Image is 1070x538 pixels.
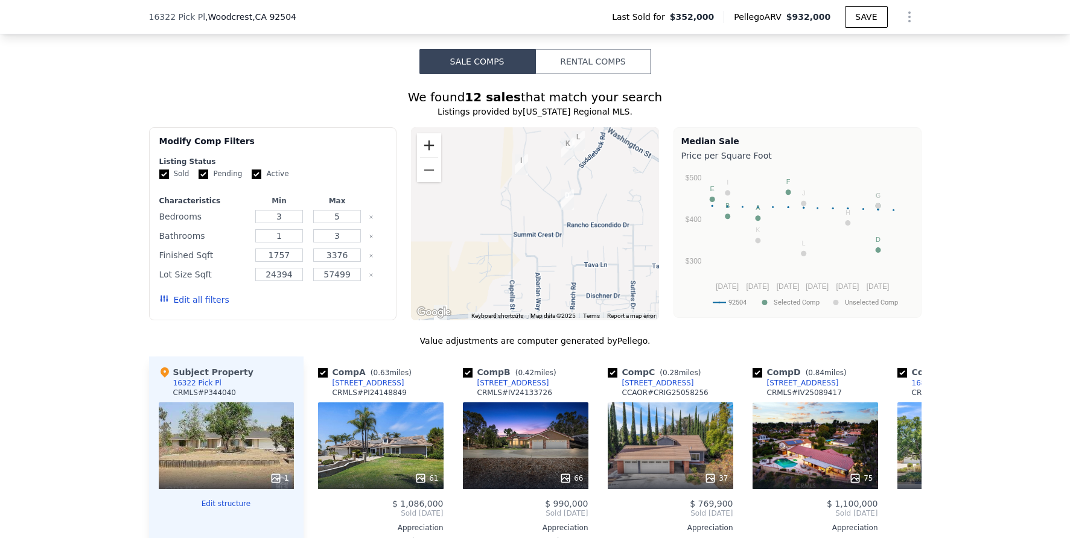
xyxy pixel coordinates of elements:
[159,157,387,166] div: Listing Status
[801,239,805,247] text: L
[463,508,588,518] span: Sold [DATE]
[767,388,842,397] div: CRMLS # IV25089417
[392,499,444,508] span: $ 1,086,000
[311,196,364,206] div: Max
[608,508,733,518] span: Sold [DATE]
[159,169,189,179] label: Sold
[836,282,859,291] text: [DATE]
[728,299,747,306] text: 92504
[369,215,374,220] button: Clear
[845,6,887,28] button: SAVE
[159,227,248,244] div: Bathrooms
[685,215,701,224] text: $400
[583,312,600,319] a: Terms
[199,169,242,179] label: Pending
[369,253,374,258] button: Clear
[463,378,549,388] a: [STREET_ADDRESS]
[252,169,288,179] label: Active
[477,378,549,388] div: [STREET_ADDRESS]
[786,12,831,22] span: $932,000
[173,378,221,388] div: 16322 Pick Pl
[471,312,523,320] button: Keyboard shortcuts
[463,523,588,533] div: Appreciation
[518,369,534,377] span: 0.42
[318,523,444,533] div: Appreciation
[530,312,576,319] span: Map data ©2025
[318,366,416,378] div: Comp A
[414,305,454,320] img: Google
[572,131,585,151] div: 16242 Sunset Trl
[419,49,535,74] button: Sale Comps
[655,369,705,377] span: ( miles)
[897,5,922,29] button: Show Options
[252,196,305,206] div: Min
[252,169,261,179] input: Active
[806,282,829,291] text: [DATE]
[753,508,878,518] span: Sold [DATE]
[374,369,390,377] span: 0.63
[897,378,964,388] a: 16851 Tava Ln
[607,312,655,319] a: Report a map error
[845,209,850,216] text: H
[734,11,786,23] span: Pellego ARV
[369,234,374,239] button: Clear
[753,366,852,378] div: Comp D
[725,202,730,209] text: B
[270,472,289,484] div: 1
[685,174,701,182] text: $500
[774,299,820,306] text: Selected Comp
[690,499,733,508] span: $ 769,900
[756,226,760,233] text: K
[159,266,248,283] div: Lot Size Sqft
[670,11,715,23] span: $352,000
[827,499,878,508] span: $ 1,100,000
[746,282,769,291] text: [DATE]
[417,133,441,157] button: Zoom in
[776,282,799,291] text: [DATE]
[622,378,694,388] div: [STREET_ADDRESS]
[808,369,824,377] span: 0.84
[149,106,922,118] div: Listings provided by [US_STATE] Regional MLS .
[159,294,229,306] button: Edit all filters
[252,12,296,22] span: , CA 92504
[149,11,206,23] span: 16322 Pick Pl
[366,369,416,377] span: ( miles)
[663,369,679,377] span: 0.28
[511,369,561,377] span: ( miles)
[149,335,922,347] div: Value adjustments are computer generated by Pellego .
[159,196,248,206] div: Characteristics
[912,388,987,397] div: CRMLS # IV24150468
[756,204,760,211] text: A
[849,472,873,484] div: 75
[681,164,914,315] div: A chart.
[318,508,444,518] span: Sold [DATE]
[369,273,374,277] button: Clear
[318,378,404,388] a: [STREET_ADDRESS]
[875,192,881,199] text: G
[681,147,914,164] div: Price per Square Foot
[561,189,574,210] div: 15910 Rancho Viejo Dr
[897,523,1023,533] div: Appreciation
[173,388,236,397] div: CRMLS # P344040
[710,185,714,192] text: E
[622,388,709,397] div: CCAOR # CRIG25058256
[333,378,404,388] div: [STREET_ADDRESS]
[608,366,706,378] div: Comp C
[727,179,728,186] text: I
[866,282,889,291] text: [DATE]
[704,472,728,484] div: 37
[415,472,438,484] div: 61
[786,178,790,185] text: F
[199,169,208,179] input: Pending
[912,378,964,388] div: 16851 Tava Ln
[333,388,407,397] div: CRMLS # PI24148849
[897,508,1023,518] span: Sold [DATE]
[876,236,881,243] text: D
[716,282,739,291] text: [DATE]
[535,49,651,74] button: Rental Comps
[801,189,805,197] text: J
[753,378,839,388] a: [STREET_ADDRESS]
[463,366,561,378] div: Comp B
[159,135,387,157] div: Modify Comp Filters
[477,388,552,397] div: CRMLS # IV24133726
